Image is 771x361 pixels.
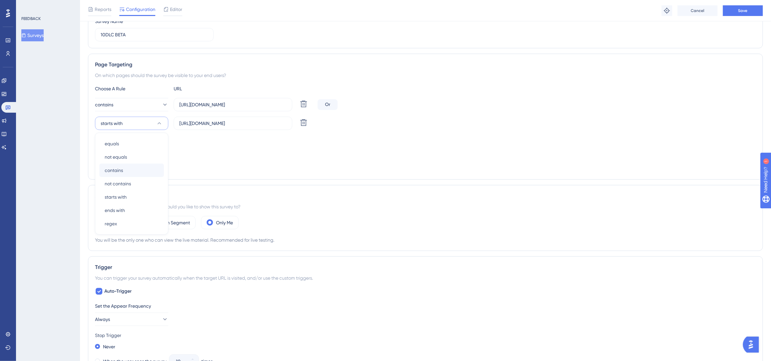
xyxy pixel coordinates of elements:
span: contains [95,101,113,109]
div: You can trigger your survey automatically when the target URL is visited, and/or use the custom t... [95,274,756,282]
span: Need Help? [16,2,42,10]
div: Or [318,99,338,110]
div: Stop Trigger [95,331,756,339]
div: Survey Name [95,17,123,25]
input: Type your Survey name [101,31,208,38]
div: You will be the only one who can view the live material. Recommended for live testing. [95,236,756,244]
input: yourwebsite.com/path [179,101,287,108]
button: Always [95,313,168,326]
span: ends with [105,206,125,214]
div: FEEDBACK [21,16,41,21]
button: not equals [99,150,164,164]
div: On which pages should the survey be visible to your end users? [95,71,756,79]
button: starts with [99,190,164,204]
span: Auto-Trigger [104,287,132,295]
span: Reports [95,5,111,13]
span: Save [738,8,748,13]
div: Set the Appear Frequency [95,302,756,310]
iframe: UserGuiding AI Assistant Launcher [743,335,763,355]
span: Always [95,315,110,323]
button: not contains [99,177,164,190]
div: Audience Segmentation [95,192,756,200]
div: URL [174,85,247,93]
span: not equals [105,153,127,161]
div: 1 [46,3,48,9]
div: Trigger [95,263,756,271]
div: Choose A Rule [95,85,168,93]
span: starts with [105,193,127,201]
span: regex [105,220,117,228]
span: starts with [101,119,123,127]
button: ends with [99,204,164,217]
button: contains [95,98,168,111]
button: regex [99,217,164,230]
span: Editor [170,5,182,13]
span: Configuration [126,5,155,13]
div: Which segment of the audience would you like to show this survey to? [95,203,756,211]
button: Surveys [21,29,44,41]
button: starts with [95,117,168,130]
div: Targeting Condition [95,135,756,143]
label: Custom Segment [153,219,190,227]
button: Save [723,5,763,16]
button: equals [99,137,164,150]
span: contains [105,166,123,174]
label: Never [103,343,115,351]
button: contains [99,164,164,177]
label: Only Me [216,219,233,227]
div: Page Targeting [95,61,756,69]
span: equals [105,140,119,148]
span: not contains [105,180,131,188]
button: Cancel [678,5,718,16]
input: yourwebsite.com/path [179,120,287,127]
span: Cancel [691,8,705,13]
